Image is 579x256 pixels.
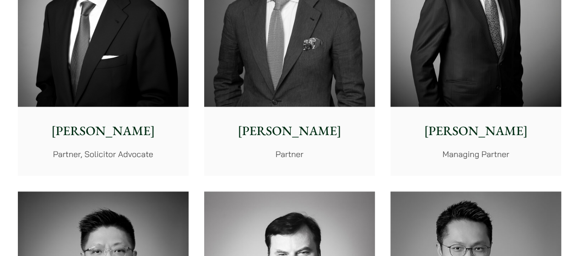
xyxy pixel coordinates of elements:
p: [PERSON_NAME] [398,121,554,141]
p: Managing Partner [398,148,554,160]
p: Partner, Solicitor Advocate [25,148,181,160]
p: [PERSON_NAME] [25,121,181,141]
p: [PERSON_NAME] [211,121,368,141]
p: Partner [211,148,368,160]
